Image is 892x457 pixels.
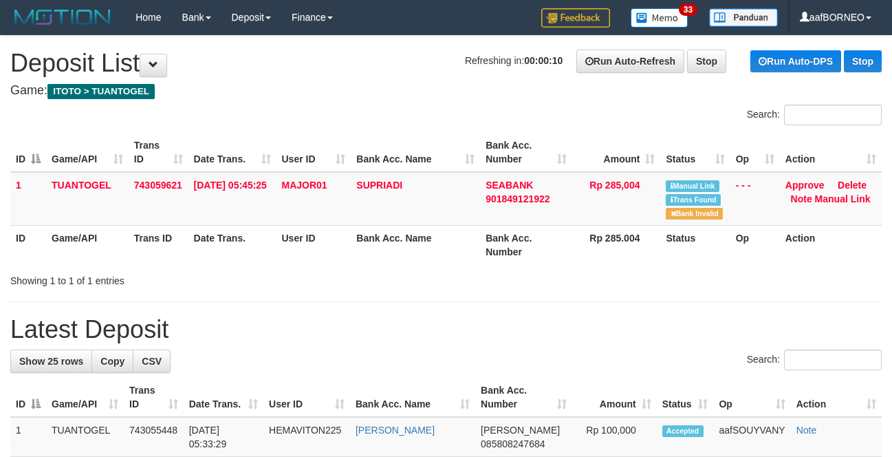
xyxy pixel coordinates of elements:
[730,133,780,172] th: Op: activate to sort column ascending
[572,417,657,457] td: Rp 100,000
[572,378,657,417] th: Amount: activate to sort column ascending
[133,350,171,373] a: CSV
[780,133,882,172] th: Action: activate to sort column ascending
[844,50,882,72] a: Stop
[46,378,124,417] th: Game/API: activate to sort column ascending
[709,8,778,27] img: panduan.png
[276,225,351,264] th: User ID
[687,50,726,73] a: Stop
[10,316,882,343] h1: Latest Deposit
[188,133,276,172] th: Date Trans.: activate to sort column ascending
[194,180,267,191] span: [DATE] 05:45:25
[142,356,162,367] span: CSV
[784,350,882,370] input: Search:
[666,194,721,206] span: Similar transaction found
[572,225,660,264] th: Rp 285.004
[91,350,133,373] a: Copy
[19,356,83,367] span: Show 25 rows
[486,193,550,204] span: Copy 901849121922 to clipboard
[780,225,882,264] th: Action
[475,378,572,417] th: Bank Acc. Number: activate to sort column ascending
[46,172,129,226] td: TUANTOGEL
[124,417,184,457] td: 743055448
[188,225,276,264] th: Date Trans.
[660,225,730,264] th: Status
[481,425,560,436] span: [PERSON_NAME]
[129,225,188,264] th: Trans ID
[129,133,188,172] th: Trans ID: activate to sort column ascending
[666,208,722,220] span: Bank is not match
[10,417,46,457] td: 1
[351,133,480,172] th: Bank Acc. Name: activate to sort column ascending
[713,417,790,457] td: aafSOUYVANY
[10,378,46,417] th: ID: activate to sort column descending
[124,378,184,417] th: Trans ID: activate to sort column ascending
[46,133,129,172] th: Game/API: activate to sort column ascending
[46,225,129,264] th: Game/API
[791,193,812,204] a: Note
[784,105,882,125] input: Search:
[541,8,610,28] img: Feedback.jpg
[747,105,882,125] label: Search:
[100,356,124,367] span: Copy
[465,55,563,66] span: Refreshing in:
[10,84,882,98] h4: Game:
[791,378,882,417] th: Action: activate to sort column ascending
[572,133,660,172] th: Amount: activate to sort column ascending
[10,350,92,373] a: Show 25 rows
[10,50,882,77] h1: Deposit List
[10,268,361,288] div: Showing 1 to 1 of 1 entries
[480,133,572,172] th: Bank Acc. Number: activate to sort column ascending
[282,180,327,191] span: MAJOR01
[589,180,640,191] span: Rp 285,004
[480,225,572,264] th: Bank Acc. Number
[838,180,867,191] a: Delete
[10,172,46,226] td: 1
[46,417,124,457] td: TUANTOGEL
[351,225,480,264] th: Bank Acc. Name
[481,438,545,449] span: Copy 085808247684 to clipboard
[750,50,841,72] a: Run Auto-DPS
[657,378,714,417] th: Status: activate to sort column ascending
[815,193,871,204] a: Manual Link
[10,225,46,264] th: ID
[785,180,825,191] a: Approve
[184,417,263,457] td: [DATE] 05:33:29
[350,378,475,417] th: Bank Acc. Name: activate to sort column ascending
[10,7,115,28] img: MOTION_logo.png
[276,133,351,172] th: User ID: activate to sort column ascending
[486,180,533,191] span: SEABANK
[356,425,435,436] a: [PERSON_NAME]
[666,180,719,192] span: Manually Linked
[730,225,780,264] th: Op
[631,8,688,28] img: Button%20Memo.svg
[660,133,730,172] th: Status: activate to sort column ascending
[796,425,817,436] a: Note
[747,350,882,370] label: Search:
[679,3,697,16] span: 33
[10,133,46,172] th: ID: activate to sort column descending
[524,55,563,66] strong: 00:00:10
[356,180,402,191] a: SUPRIADI
[184,378,263,417] th: Date Trans.: activate to sort column ascending
[134,180,182,191] span: 743059621
[576,50,684,73] a: Run Auto-Refresh
[263,417,350,457] td: HEMAVITON225
[662,425,704,437] span: Accepted
[263,378,350,417] th: User ID: activate to sort column ascending
[713,378,790,417] th: Op: activate to sort column ascending
[47,84,155,99] span: ITOTO > TUANTOGEL
[730,172,780,226] td: - - -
